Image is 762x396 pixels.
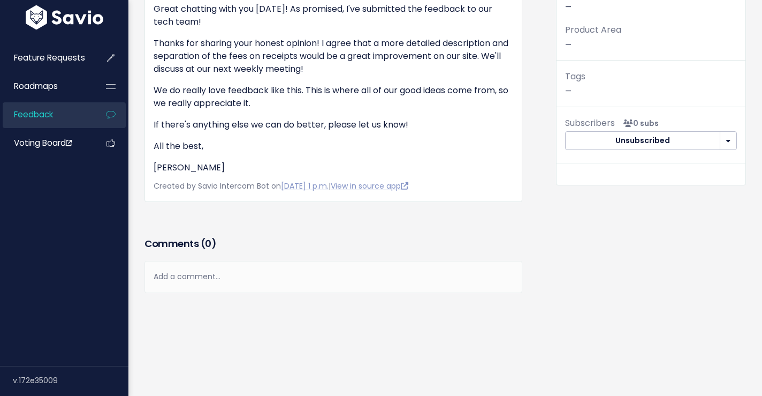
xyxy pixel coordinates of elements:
span: Roadmaps [14,80,58,92]
span: Tags [565,70,585,83]
p: All the best, [154,140,513,153]
button: Unsubscribed [565,131,720,151]
p: We do really love feedback like this. This is where all of our good ideas come from, so we really... [154,84,513,110]
a: View in source app [331,181,408,191]
span: <p><strong>Subscribers</strong><br><br> No subscribers yet<br> </p> [619,118,659,129]
div: v.172e35009 [13,367,128,394]
a: Roadmaps [3,74,89,99]
span: Subscribers [565,117,615,129]
span: 0 [205,237,211,250]
p: If there's anything else we can do better, please let us know! [154,118,513,131]
a: Voting Board [3,131,89,155]
span: Feedback [14,109,53,120]
div: Add a comment... [144,261,522,293]
span: Product Area [565,24,621,36]
a: [DATE] 1 p.m. [281,181,329,191]
span: Voting Board [14,137,72,148]
h3: Comments ( ) [144,236,522,251]
p: [PERSON_NAME] [154,161,513,174]
img: logo-white.9d6f32f41409.svg [23,5,106,29]
p: Thanks for sharing your honest opinion! I agree that a more detailed description and separation o... [154,37,513,76]
p: — [565,23,737,51]
span: Created by Savio Intercom Bot on | [154,181,408,191]
p: — [565,69,737,98]
p: Great chatting with you [DATE]! As promised, I've submitted the feedback to our tech team! [154,3,513,28]
span: Feature Requests [14,52,85,63]
a: Feature Requests [3,46,89,70]
a: Feedback [3,102,89,127]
